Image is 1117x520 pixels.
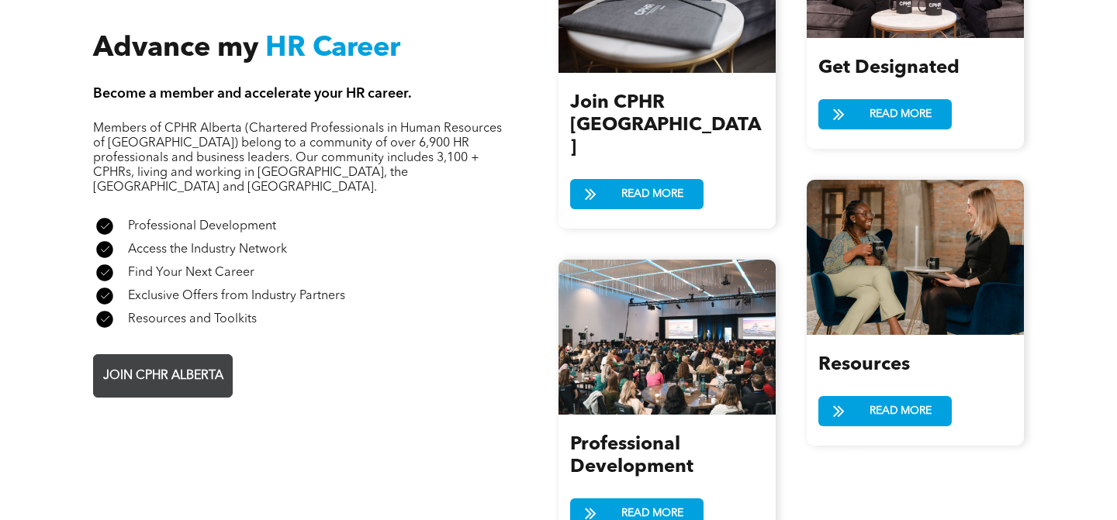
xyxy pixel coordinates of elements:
[864,397,937,425] span: READ MORE
[570,436,693,477] span: Professional Development
[128,243,287,256] span: Access the Industry Network
[128,267,254,279] span: Find Your Next Career
[93,354,233,398] a: JOIN CPHR ALBERTA
[93,35,258,63] span: Advance my
[616,180,689,208] span: READ MORE
[570,94,761,157] span: Join CPHR [GEOGRAPHIC_DATA]
[818,356,910,374] span: Resources
[818,396,952,426] a: READ MORE
[128,313,257,325] span: Resources and Toolkits
[864,100,937,129] span: READ MORE
[93,87,412,101] span: Become a member and accelerate your HR career.
[98,361,229,391] span: JOIN CPHR ALBERTA
[128,290,345,302] span: Exclusive Offers from Industry Partners
[570,179,704,209] a: READ MORE
[818,59,960,77] span: Get Designated
[265,35,400,63] span: HR Career
[128,220,276,232] span: Professional Development
[818,99,952,129] a: READ MORE
[93,122,502,194] span: Members of CPHR Alberta (Chartered Professionals in Human Resources of [GEOGRAPHIC_DATA]) belong ...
